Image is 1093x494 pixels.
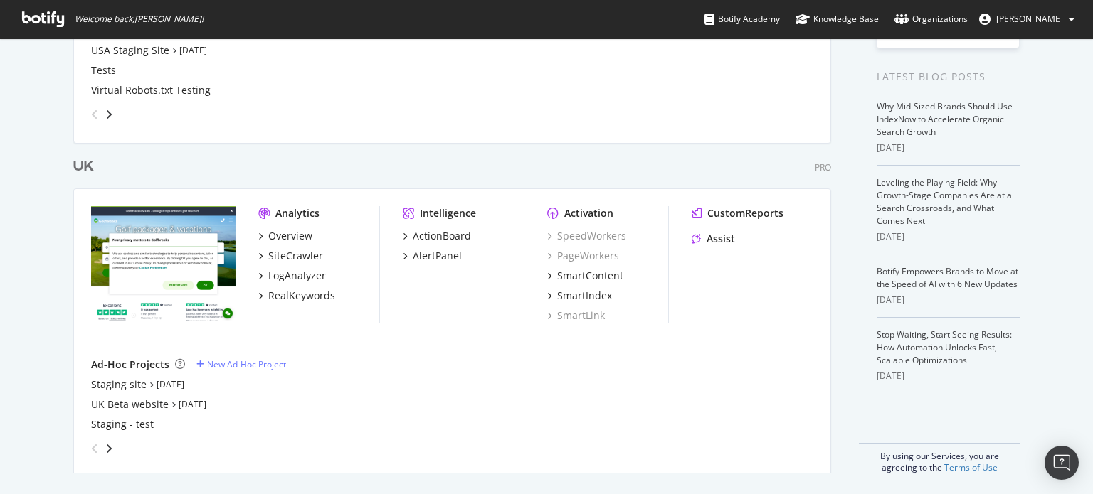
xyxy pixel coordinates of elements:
div: angle-right [104,107,114,122]
div: SmartIndex [557,289,612,303]
div: Botify Academy [704,12,780,26]
div: UK [73,156,94,177]
a: [DATE] [179,44,207,56]
a: Staging site [91,377,147,392]
div: Pro [815,161,831,173]
div: Organizations [894,12,968,26]
a: Why Mid-Sized Brands Should Use IndexNow to Accelerate Organic Search Growth [877,100,1013,138]
a: Botify Empowers Brands to Move at the Speed of AI with 6 New Updates [877,265,1018,290]
div: Knowledge Base [796,12,879,26]
a: Overview [258,229,312,243]
div: LogAnalyzer [268,269,326,283]
div: By using our Services, you are agreeing to the [859,443,1020,473]
a: UK [73,156,100,177]
a: Stop Waiting, Start Seeing Results: How Automation Unlocks Fast, Scalable Optimizations [877,328,1012,366]
a: RealKeywords [258,289,335,303]
a: SmartIndex [547,289,612,303]
div: angle-left [85,437,104,460]
div: RealKeywords [268,289,335,303]
a: [DATE] [179,398,206,410]
div: SiteCrawler [268,249,323,263]
a: ActionBoard [403,229,471,243]
div: Analytics [275,206,320,220]
div: [DATE] [877,230,1020,243]
div: AlertPanel [413,249,462,263]
a: Staging - test [91,417,154,431]
div: ActionBoard [413,229,471,243]
button: [PERSON_NAME] [968,8,1086,31]
div: Assist [707,232,735,246]
a: SmartContent [547,269,623,283]
div: [DATE] [877,141,1020,154]
a: LogAnalyzer [258,269,326,283]
div: SmartContent [557,269,623,283]
img: www.golfbreaks.com/en-gb/ [91,206,236,321]
a: AlertPanel [403,249,462,263]
a: New Ad-Hoc Project [196,358,286,370]
a: USA Staging Site [91,43,169,58]
a: CustomReports [692,206,783,220]
a: Assist [692,232,735,246]
div: angle-left [85,103,104,126]
div: [DATE] [877,370,1020,382]
div: Activation [564,206,613,220]
a: SiteCrawler [258,249,323,263]
div: Intelligence [420,206,476,220]
a: [DATE] [157,378,184,390]
a: SmartLink [547,308,605,323]
div: Open Intercom Messenger [1045,446,1079,480]
a: SpeedWorkers [547,229,626,243]
div: angle-right [104,441,114,456]
div: Overview [268,229,312,243]
div: Ad-Hoc Projects [91,358,169,372]
div: CustomReports [707,206,783,220]
span: Tom Duncombe [996,13,1063,25]
a: UK Beta website [91,397,169,412]
a: Terms of Use [944,461,998,473]
a: PageWorkers [547,249,619,263]
span: Welcome back, [PERSON_NAME] ! [75,14,204,25]
div: New Ad-Hoc Project [207,358,286,370]
div: [DATE] [877,294,1020,306]
a: Tests [91,63,116,77]
a: Virtual Robots.txt Testing [91,83,211,97]
div: Latest Blog Posts [877,69,1020,85]
a: Leveling the Playing Field: Why Growth-Stage Companies Are at a Search Crossroads, and What Comes... [877,176,1012,227]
